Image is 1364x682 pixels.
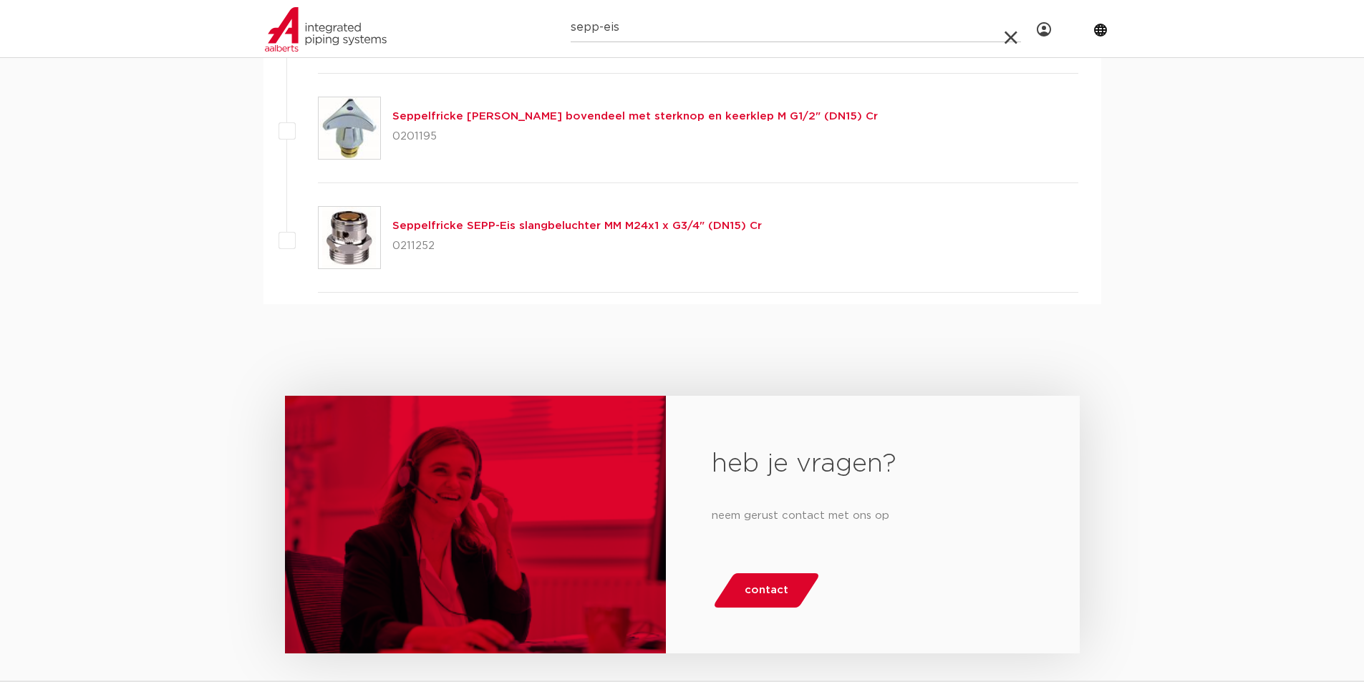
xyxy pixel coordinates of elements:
img: Thumbnail for Seppelfricke SEPP-Eis slangbeluchter MM M24x1 x G3/4" (DN15) Cr [319,207,380,268]
p: 0211252 [392,235,762,258]
a: contact [712,573,821,608]
h2: heb je vragen? [712,447,1033,482]
input: zoeken... [571,14,1021,42]
img: Thumbnail for Seppelfricke SEPP Germany bovendeel met sterknop en keerklep M G1/2" (DN15) Cr [319,97,380,159]
p: neem gerust contact met ons op [712,505,1033,527]
a: Seppelfricke [PERSON_NAME] bovendeel met sterknop en keerklep M G1/2" (DN15) Cr [392,111,878,122]
p: 0201195 [392,125,878,148]
span: contact [745,579,788,602]
a: Seppelfricke SEPP-Eis slangbeluchter MM M24x1 x G3/4" (DN15) Cr [392,220,762,231]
